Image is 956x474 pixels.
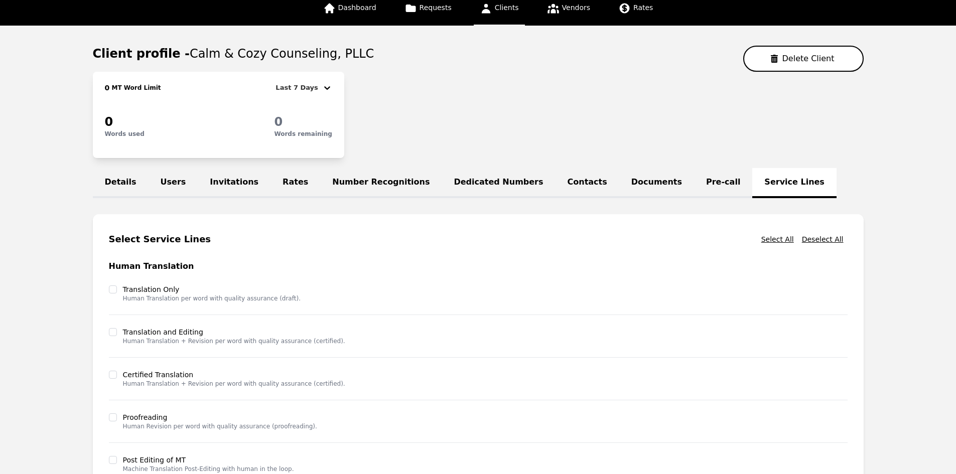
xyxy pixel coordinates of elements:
[109,232,211,246] h2: Select Service Lines
[442,168,555,198] a: Dedicated Numbers
[495,4,519,12] span: Clients
[149,168,198,198] a: Users
[743,46,864,72] button: Delete Client
[93,168,149,198] a: Details
[190,47,374,61] span: Calm & Cozy Counseling, PLLC
[198,168,270,198] a: Invitations
[420,4,452,12] span: Requests
[633,4,653,12] span: Rates
[274,115,283,129] span: 0
[270,168,320,198] a: Rates
[105,115,113,129] span: 0
[123,412,317,422] label: Proofreading
[276,82,322,94] div: Last 7 Days
[123,455,294,465] label: Post Editing of MT
[757,230,798,248] button: Select All
[123,337,345,345] p: Human Translation + Revision per word with quality assurance (certified).
[320,168,442,198] a: Number Recognitions
[123,327,345,337] label: Translation and Editing
[694,168,752,198] a: Pre-call
[93,46,374,62] h1: Client profile -
[123,294,301,302] p: Human Translation per word with quality assurance (draft).
[109,260,848,272] h3: Human Translation
[109,84,161,92] h2: MT Word Limit
[123,422,317,430] p: Human Revision per word with quality assurance (proofreading).
[105,84,110,92] span: 0
[274,130,332,138] p: Words remaining
[619,168,694,198] a: Documents
[123,380,345,388] p: Human Translation + Revision per word with quality assurance (certified).
[105,130,145,138] p: Words used
[123,370,345,380] label: Certified Translation
[556,168,619,198] a: Contacts
[123,465,294,473] p: Machine Translation Post-Editing with human in the loop.
[798,230,848,248] button: Deselect All
[338,4,376,12] span: Dashboard
[562,4,590,12] span: Vendors
[123,284,301,294] label: Translation Only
